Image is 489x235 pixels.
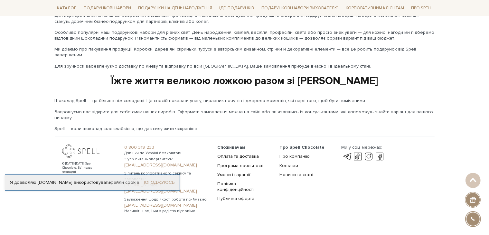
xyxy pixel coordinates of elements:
div: Я дозволяю [DOMAIN_NAME] використовувати [5,180,180,185]
a: Публічна оферта [217,196,254,202]
p: Для зручності забезпечуємо доставку по Києву та відправку по всій [GEOGRAPHIC_DATA]. Ваше замовле... [55,63,435,69]
p: Spell — коли шоколад стає слабкістю, що дає силу жити яскравіше. [55,126,435,132]
a: Умови і гарантії [217,172,250,178]
a: Погоджуюсь [142,180,174,185]
span: Зауваження щодо якості роботи приймаємо: [124,197,210,203]
a: [EMAIL_ADDRESS][DOMAIN_NAME] [124,203,210,209]
div: © [DATE]-[DATE] Spell Chocolate. Всі права захищені [62,162,106,174]
a: [EMAIL_ADDRESS][DOMAIN_NAME] [124,163,210,168]
p: Шоколад Spell — це більше ніж солодощі. Це спосіб показати увагу, виразник почуттів і джерело мом... [55,98,435,104]
span: Про Spell Chocolate [279,145,324,150]
a: файли cookie [110,180,139,185]
a: Подарунки на День народження [136,3,215,13]
a: Про компанію [279,154,310,159]
span: Споживачам [217,145,245,150]
a: Про Spell [409,3,434,13]
a: telegram [341,153,352,161]
p: Запрошуємо вас відкрити для себе смак наших виробів. Оформити замовлення можна на сайті або зв'яз... [55,109,435,121]
a: [EMAIL_ADDRESS][DOMAIN_NAME] [124,189,210,194]
span: Напишіть нам, і ми з радістю відповімо [124,209,210,214]
div: Ми у соц. мережах: [341,145,385,151]
p: Особливо популярні наші подарункові набори для різних свят. День народження, ювілей, весілля, про... [55,30,435,41]
a: Корпоративним клієнтам [343,3,407,14]
span: З усіх питань звертайтесь: [124,157,210,163]
div: Їжте життя великою ложкою разом зі [PERSON_NAME] [55,74,435,88]
a: Політика конфіденційності [217,181,254,193]
span: Дзвінки по Україні безкоштовні [124,151,210,156]
a: instagram [363,153,374,161]
p: Ми дбаємо про пакування продукції. Коробки, дерев'яні скриньки, тубуси з авторським дизайном, стр... [55,46,435,58]
p: Для корпоративних клієнтів ми розробили спеціальні пропозиції з можливістю брендування продукції ... [55,13,435,24]
a: Ідеї подарунків [217,3,257,13]
a: Оплата та доставка [217,154,259,159]
a: Подарункові набори вихователю [259,3,341,14]
a: facebook [374,153,385,161]
a: Контакти [279,163,298,169]
a: Новини та статті [279,172,313,178]
a: Програма лояльності [217,163,263,169]
a: Каталог [55,3,79,13]
a: Подарункові набори [81,3,134,13]
span: З питань корпоративного сервісу та замовлень: [124,171,210,183]
a: 0 800 319 233 [124,145,210,151]
a: tik-tok [352,153,363,161]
